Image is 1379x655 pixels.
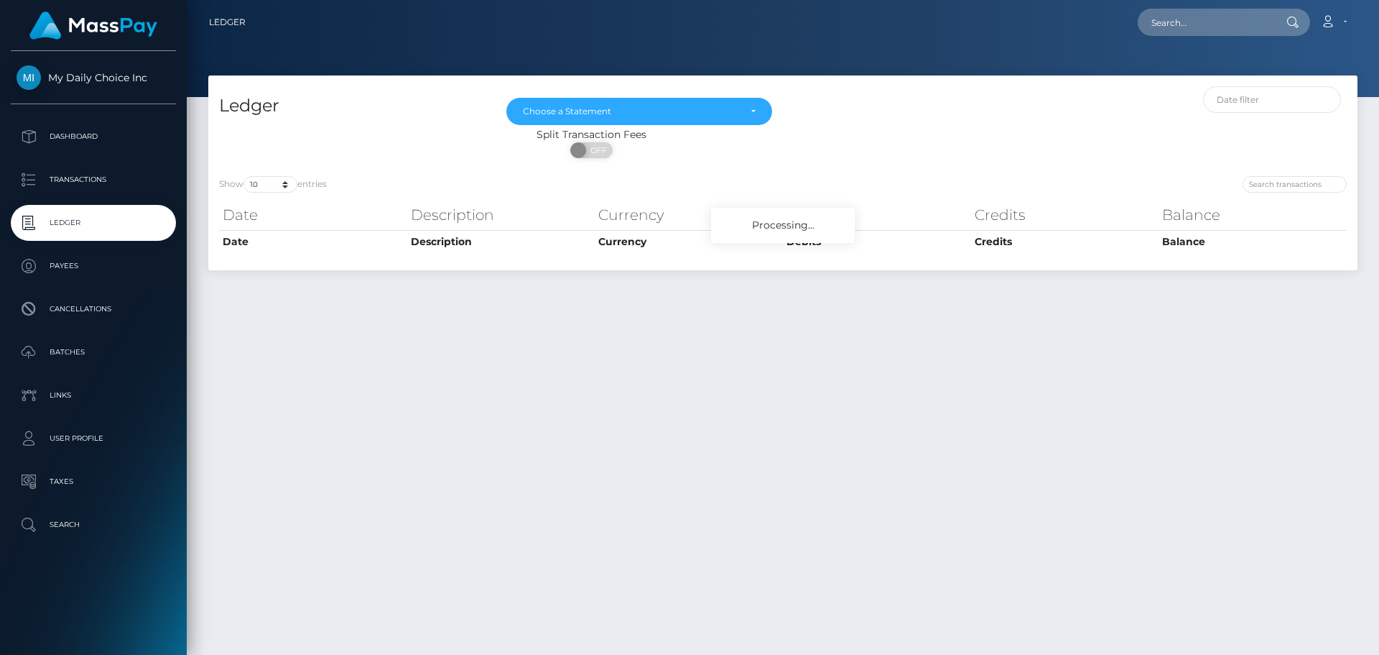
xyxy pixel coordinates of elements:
[11,119,176,155] a: Dashboard
[17,471,170,493] p: Taxes
[17,212,170,234] p: Ledger
[11,507,176,543] a: Search
[219,176,327,193] label: Show entries
[711,208,855,243] div: Processing...
[17,255,170,277] p: Payees
[1243,176,1347,193] input: Search transactions
[1159,201,1347,229] th: Balance
[11,377,176,413] a: Links
[243,176,297,193] select: Showentries
[208,127,975,142] div: Split Transaction Fees
[407,201,595,229] th: Description
[11,334,176,370] a: Batches
[219,201,407,229] th: Date
[11,464,176,500] a: Taxes
[407,230,595,253] th: Description
[17,298,170,320] p: Cancellations
[1159,230,1347,253] th: Balance
[578,142,614,158] span: OFF
[29,12,157,40] img: MassPay Logo
[11,71,176,84] span: My Daily Choice Inc
[1203,86,1342,113] input: Date filter
[17,169,170,191] p: Transactions
[17,342,170,363] p: Batches
[11,162,176,198] a: Transactions
[523,106,739,117] div: Choose a Statement
[17,428,170,449] p: User Profile
[971,230,1159,253] th: Credits
[219,93,485,119] h4: Ledger
[971,201,1159,229] th: Credits
[783,230,971,253] th: Debits
[783,201,971,229] th: Debits
[17,65,41,90] img: My Daily Choice Inc
[17,514,170,536] p: Search
[506,98,772,125] button: Choose a Statement
[11,421,176,457] a: User Profile
[11,248,176,284] a: Payees
[595,201,783,229] th: Currency
[219,230,407,253] th: Date
[17,385,170,406] p: Links
[17,126,170,147] p: Dashboard
[11,291,176,327] a: Cancellations
[1138,9,1273,36] input: Search...
[11,205,176,241] a: Ledger
[209,7,246,37] a: Ledger
[595,230,783,253] th: Currency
